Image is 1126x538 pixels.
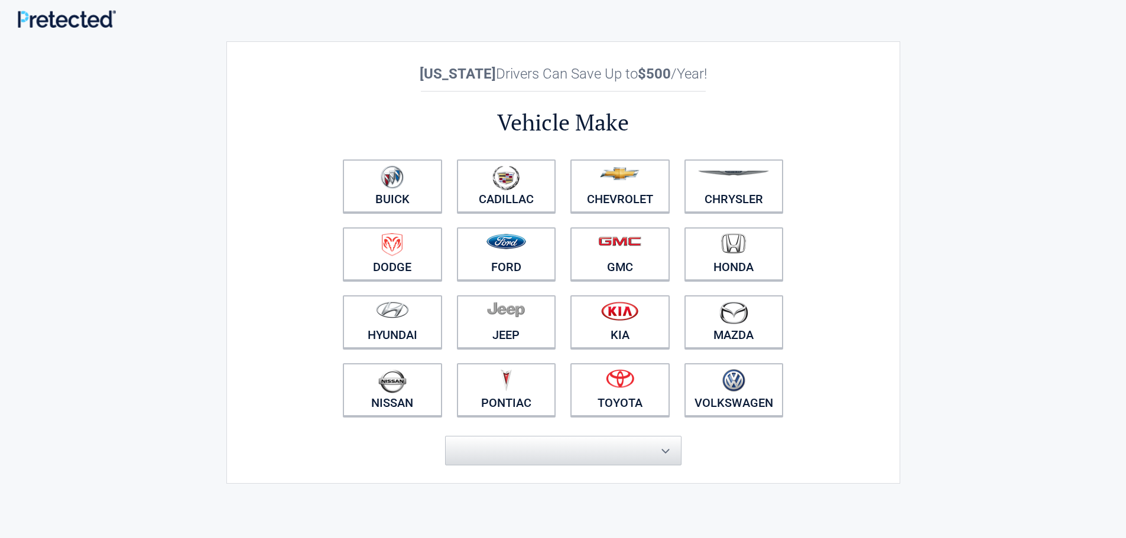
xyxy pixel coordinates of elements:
img: toyota [606,369,634,388]
a: Mazda [684,295,784,348]
a: GMC [570,227,670,281]
a: Pontiac [457,363,556,416]
img: pontiac [500,369,512,392]
a: Toyota [570,363,670,416]
img: kia [601,301,638,321]
a: Kia [570,295,670,348]
h2: Drivers Can Save Up to /Year [336,66,791,82]
a: Volkswagen [684,363,784,416]
a: Hyundai [343,295,442,348]
img: gmc [598,236,641,246]
img: chevrolet [600,167,640,180]
img: chrysler [697,171,770,176]
a: Dodge [343,227,442,281]
a: Buick [343,159,442,213]
b: $500 [638,66,671,82]
img: hyundai [376,301,409,318]
a: Chevrolet [570,159,670,213]
a: Jeep [457,295,556,348]
img: dodge [382,233,403,256]
img: jeep [487,301,525,318]
a: Chrysler [684,159,784,213]
img: nissan [378,369,407,393]
h2: Vehicle Make [336,107,791,138]
b: [US_STATE] [420,66,496,82]
a: Nissan [343,363,442,416]
img: ford [486,234,526,249]
a: Ford [457,227,556,281]
a: Cadillac [457,159,556,213]
img: honda [721,233,746,254]
img: volkswagen [722,369,745,392]
img: buick [381,165,404,189]
img: Main Logo [18,10,116,28]
img: mazda [719,301,748,324]
img: cadillac [492,165,520,190]
a: Honda [684,227,784,281]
